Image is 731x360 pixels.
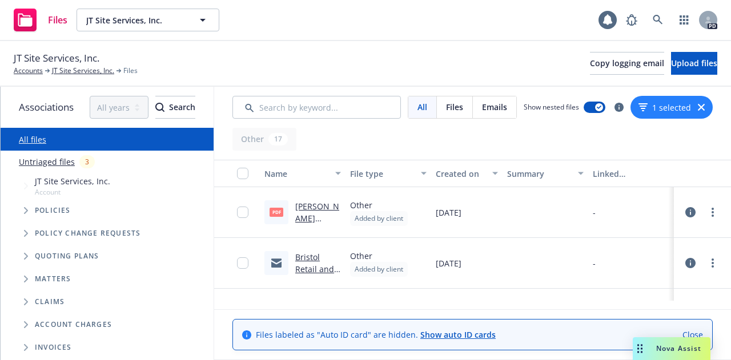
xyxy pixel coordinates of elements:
button: Name [260,160,346,187]
span: JT Site Services, Inc. [14,51,99,66]
span: Policies [35,207,71,214]
div: Name [264,168,328,180]
div: - [593,207,596,219]
span: Matters [35,276,71,282]
a: Files [9,4,72,36]
span: Account charges [35,321,112,328]
span: Invoices [35,344,72,351]
svg: Search [155,103,164,112]
a: Search [646,9,669,31]
span: Added by client [355,264,403,274]
span: Policy change requests [35,230,140,237]
span: Upload files [671,58,717,68]
span: Other [350,250,408,262]
span: Nova Assist [656,343,701,353]
span: Claims [35,298,65,305]
span: JT Site Services, Inc. [86,14,185,26]
div: Summary [507,168,571,180]
span: Files labeled as "Auto ID card" are hidden. [256,329,496,341]
a: Switch app [673,9,696,31]
a: Report a Bug [620,9,643,31]
span: Show nested files [524,102,579,112]
span: Added by client [355,213,403,224]
input: Select all [237,168,248,179]
div: Created on [436,168,485,180]
button: Copy logging email [590,52,664,75]
span: Account [35,187,110,197]
a: Show auto ID cards [420,329,496,340]
a: JT Site Services, Inc. [52,66,114,76]
div: Drag to move [633,337,647,360]
a: Accounts [14,66,43,76]
span: [DATE] [436,257,461,269]
button: JT Site Services, Inc. [77,9,219,31]
div: Search [155,96,195,118]
span: Other [350,199,408,211]
button: Nova Assist [633,337,710,360]
span: Other [350,301,408,313]
input: Toggle Row Selected [237,207,248,218]
input: Toggle Row Selected [237,257,248,269]
div: - [593,257,596,269]
a: Untriaged files [19,156,75,168]
span: pdf [270,208,283,216]
button: 1 selected [638,102,691,114]
a: Close [682,329,703,341]
button: SearchSearch [155,96,195,119]
span: Copy logging email [590,58,664,68]
span: Quoting plans [35,253,99,260]
a: more [706,256,720,270]
div: Linked associations [593,168,669,180]
a: more [706,205,720,219]
span: JT Site Services, Inc. [35,175,110,187]
span: Files [446,101,463,113]
button: Upload files [671,52,717,75]
input: Search by keyword... [232,96,401,119]
button: Summary [503,160,588,187]
a: [PERSON_NAME] Construction COI Requirements .pdf [295,201,339,272]
div: File type [350,168,414,180]
div: 3 [79,155,95,168]
a: All files [19,134,46,145]
a: Bristol Retail and Athena Mgmt COI Requirements .25 [295,252,338,322]
span: Files [123,66,138,76]
span: Emails [482,101,507,113]
button: Created on [431,160,503,187]
span: Associations [19,100,74,115]
span: All [417,101,427,113]
span: Files [48,15,67,25]
div: Tree Example [1,173,214,359]
button: File type [346,160,431,187]
button: Linked associations [588,160,674,187]
span: [DATE] [436,207,461,219]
